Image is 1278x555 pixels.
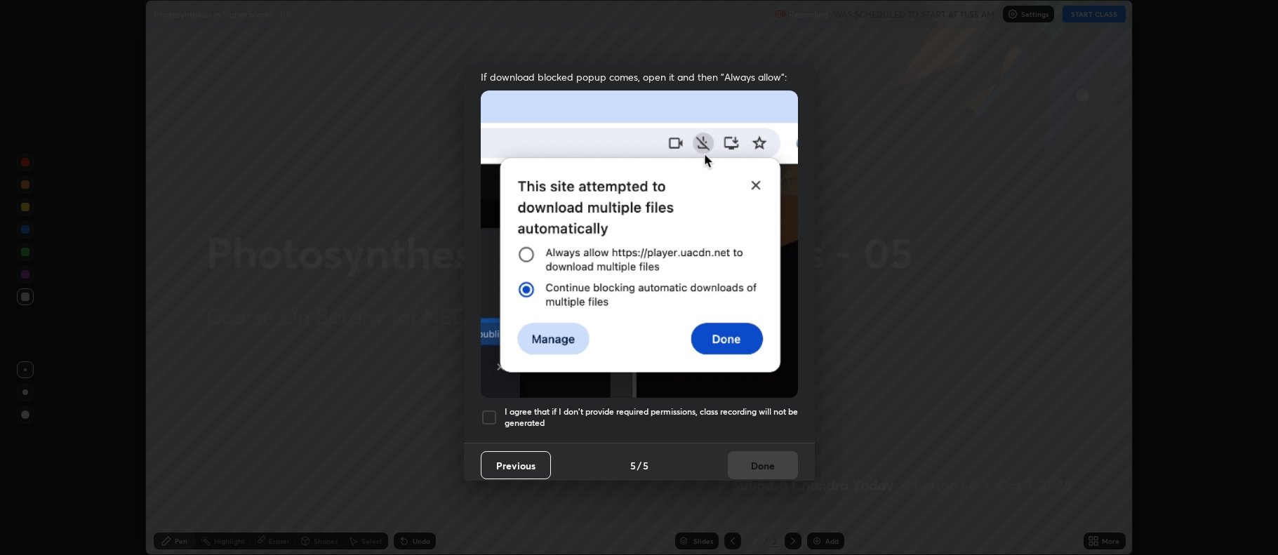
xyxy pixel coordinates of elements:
img: downloads-permission-blocked.gif [481,91,798,397]
h4: / [637,458,641,473]
button: Previous [481,451,551,479]
span: If download blocked popup comes, open it and then "Always allow": [481,70,798,83]
h4: 5 [630,458,636,473]
h5: I agree that if I don't provide required permissions, class recording will not be generated [505,406,798,428]
h4: 5 [643,458,648,473]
